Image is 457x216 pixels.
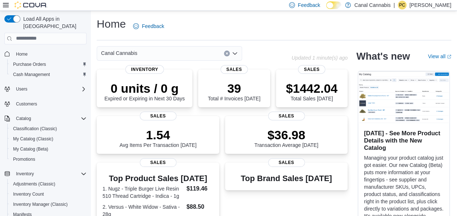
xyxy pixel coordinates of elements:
span: Classification (Classic) [13,126,57,132]
span: Cash Management [13,72,50,77]
h1: Home [97,17,126,31]
p: $1442.04 [286,81,337,96]
button: Inventory Count [7,189,89,199]
span: Inventory Count [10,190,87,199]
button: Inventory [13,169,37,178]
span: Catalog [16,116,31,121]
dd: $88.50 [187,203,213,211]
p: Updated 1 minute(s) ago [292,55,348,61]
p: 0 units / 0 g [104,81,185,96]
p: Canal Cannabis [354,1,391,9]
span: Canal Cannabis [101,49,137,57]
span: My Catalog (Beta) [13,146,48,152]
span: Sales [298,65,325,74]
button: Open list of options [232,51,238,56]
button: Users [13,85,30,93]
button: Purchase Orders [7,59,89,69]
a: Feedback [130,19,167,33]
a: View allExternal link [428,53,451,59]
span: Sales [220,65,248,74]
span: Sales [268,112,305,120]
button: Catalog [1,113,89,124]
dd: $119.46 [187,184,213,193]
button: Customers [1,99,89,109]
button: Home [1,49,89,59]
a: Customers [13,100,40,108]
span: Inventory Manager (Classic) [10,200,87,209]
div: Patrick Ciantar [398,1,406,9]
button: Catalog [13,114,34,123]
a: Inventory Manager (Classic) [10,200,71,209]
span: Customers [13,99,87,108]
span: Promotions [10,155,87,164]
span: Catalog [13,114,87,123]
span: PC [399,1,405,9]
h3: [DATE] - See More Product Details with the New Catalog [364,129,444,151]
p: 1.54 [120,128,197,142]
span: My Catalog (Classic) [10,135,87,143]
button: Users [1,84,89,94]
span: Home [13,49,87,59]
span: Adjustments (Classic) [13,181,55,187]
div: Expired or Expiring in Next 30 Days [104,81,185,101]
img: Cova [15,1,47,9]
span: Home [16,51,28,57]
a: My Catalog (Classic) [10,135,56,143]
a: Adjustments (Classic) [10,180,58,188]
p: 39 [208,81,260,96]
div: Transaction Average [DATE] [254,128,318,148]
div: Total # Invoices [DATE] [208,81,260,101]
span: Purchase Orders [13,61,46,67]
button: Adjustments (Classic) [7,179,89,189]
span: Cash Management [10,70,87,79]
svg: External link [447,55,451,59]
button: Classification (Classic) [7,124,89,134]
h2: What's new [356,51,410,62]
span: Inventory [16,171,34,177]
div: Avg Items Per Transaction [DATE] [120,128,197,148]
h3: Top Product Sales [DATE] [103,174,213,183]
span: Users [16,86,27,92]
span: Customers [16,101,37,107]
a: Inventory Count [10,190,47,199]
span: My Catalog (Beta) [10,145,87,153]
span: Classification (Classic) [10,124,87,133]
span: Inventory Manager (Classic) [13,201,68,207]
button: Clear input [224,51,230,56]
p: $36.98 [254,128,318,142]
span: Inventory Count [13,191,44,197]
div: Total Sales [DATE] [286,81,337,101]
span: Feedback [298,1,320,9]
span: Purchase Orders [10,60,87,69]
a: My Catalog (Beta) [10,145,51,153]
h3: Top Brand Sales [DATE] [241,174,332,183]
a: Promotions [10,155,38,164]
span: Sales [140,112,176,120]
input: Dark Mode [326,1,341,9]
span: Feedback [142,23,164,30]
a: Purchase Orders [10,60,49,69]
span: Load All Apps in [GEOGRAPHIC_DATA] [20,15,87,30]
span: Sales [268,158,305,167]
span: Promotions [13,156,35,162]
p: | [393,1,395,9]
span: Adjustments (Classic) [10,180,87,188]
button: Promotions [7,154,89,164]
span: My Catalog (Classic) [13,136,53,142]
button: Inventory [1,169,89,179]
span: Sales [140,158,176,167]
a: Home [13,50,31,59]
span: Inventory [13,169,87,178]
button: My Catalog (Classic) [7,134,89,144]
p: [PERSON_NAME] [409,1,451,9]
button: Cash Management [7,69,89,80]
a: Cash Management [10,70,53,79]
span: Inventory [125,65,164,74]
dt: 1. Nugz - Triple Burger Live Resin 510 Thread Cartridge - Indica - 1g [103,185,184,200]
button: Inventory Manager (Classic) [7,199,89,209]
span: Users [13,85,87,93]
a: Classification (Classic) [10,124,60,133]
button: My Catalog (Beta) [7,144,89,154]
